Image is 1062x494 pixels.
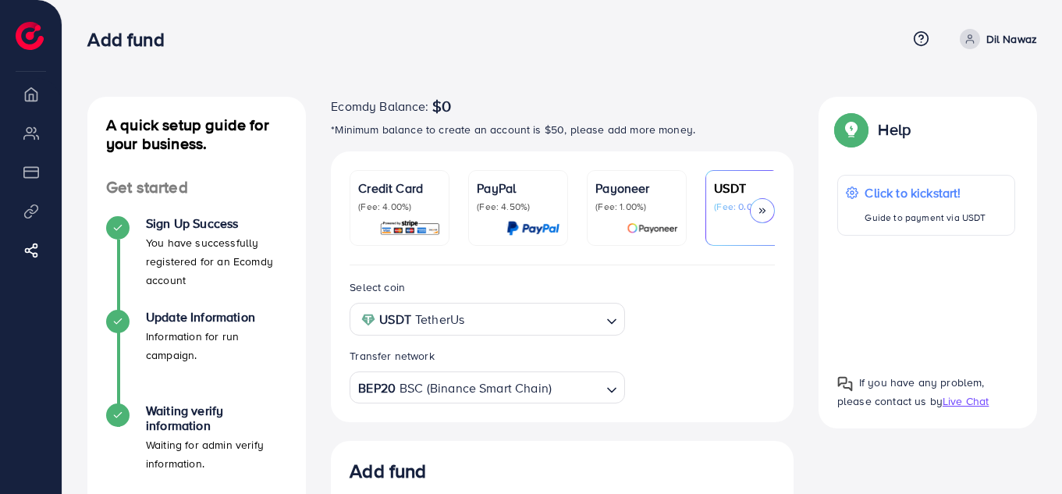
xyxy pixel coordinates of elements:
[837,375,985,408] span: If you have any problem, please contact us by
[146,216,287,231] h4: Sign Up Success
[358,179,441,197] p: Credit Card
[87,178,306,197] h4: Get started
[379,219,441,237] img: card
[865,208,986,227] p: Guide to payment via USDT
[400,377,552,400] span: BSC (Binance Smart Chain)
[331,120,794,139] p: *Minimum balance to create an account is $50, please add more money.
[595,201,678,213] p: (Fee: 1.00%)
[16,22,44,50] img: logo
[415,308,464,331] span: TetherUs
[350,303,624,335] div: Search for option
[379,308,411,331] strong: USDT
[943,393,989,409] span: Live Chat
[350,371,624,403] div: Search for option
[477,201,559,213] p: (Fee: 4.50%)
[837,116,865,144] img: Popup guide
[350,279,405,295] label: Select coin
[331,97,428,116] span: Ecomdy Balance:
[432,97,451,116] span: $0
[986,30,1037,48] p: Dil Nawaz
[714,201,797,213] p: (Fee: 0.00%)
[146,310,287,325] h4: Update Information
[358,377,396,400] strong: BEP20
[146,327,287,364] p: Information for run campaign.
[878,120,911,139] p: Help
[865,183,986,202] p: Click to kickstart!
[506,219,559,237] img: card
[146,435,287,473] p: Waiting for admin verify information.
[87,310,306,403] li: Update Information
[361,313,375,327] img: coin
[837,376,853,392] img: Popup guide
[87,216,306,310] li: Sign Up Success
[477,179,559,197] p: PayPal
[996,424,1050,482] iframe: Chat
[87,28,176,51] h3: Add fund
[595,179,678,197] p: Payoneer
[146,233,287,290] p: You have successfully registered for an Ecomdy account
[469,307,599,332] input: Search for option
[358,201,441,213] p: (Fee: 4.00%)
[714,179,797,197] p: USDT
[350,460,426,482] h3: Add fund
[954,29,1037,49] a: Dil Nawaz
[553,376,600,400] input: Search for option
[350,348,435,364] label: Transfer network
[627,219,678,237] img: card
[87,116,306,153] h4: A quick setup guide for your business.
[146,403,287,433] h4: Waiting verify information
